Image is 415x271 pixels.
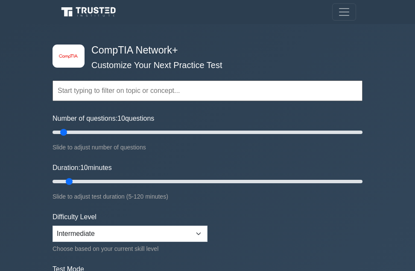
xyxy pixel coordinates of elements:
h4: CompTIA Network+ [88,45,321,57]
input: Start typing to filter on topic or concept... [53,80,362,101]
div: Slide to adjust test duration (5-120 minutes) [53,191,362,202]
label: Difficulty Level [53,212,96,222]
label: Duration: minutes [53,163,112,173]
span: 10 [117,115,125,122]
div: Slide to adjust number of questions [53,142,362,152]
div: Choose based on your current skill level [53,244,207,254]
span: 10 [80,164,88,171]
label: Number of questions: questions [53,113,154,124]
button: Toggle navigation [332,3,356,21]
